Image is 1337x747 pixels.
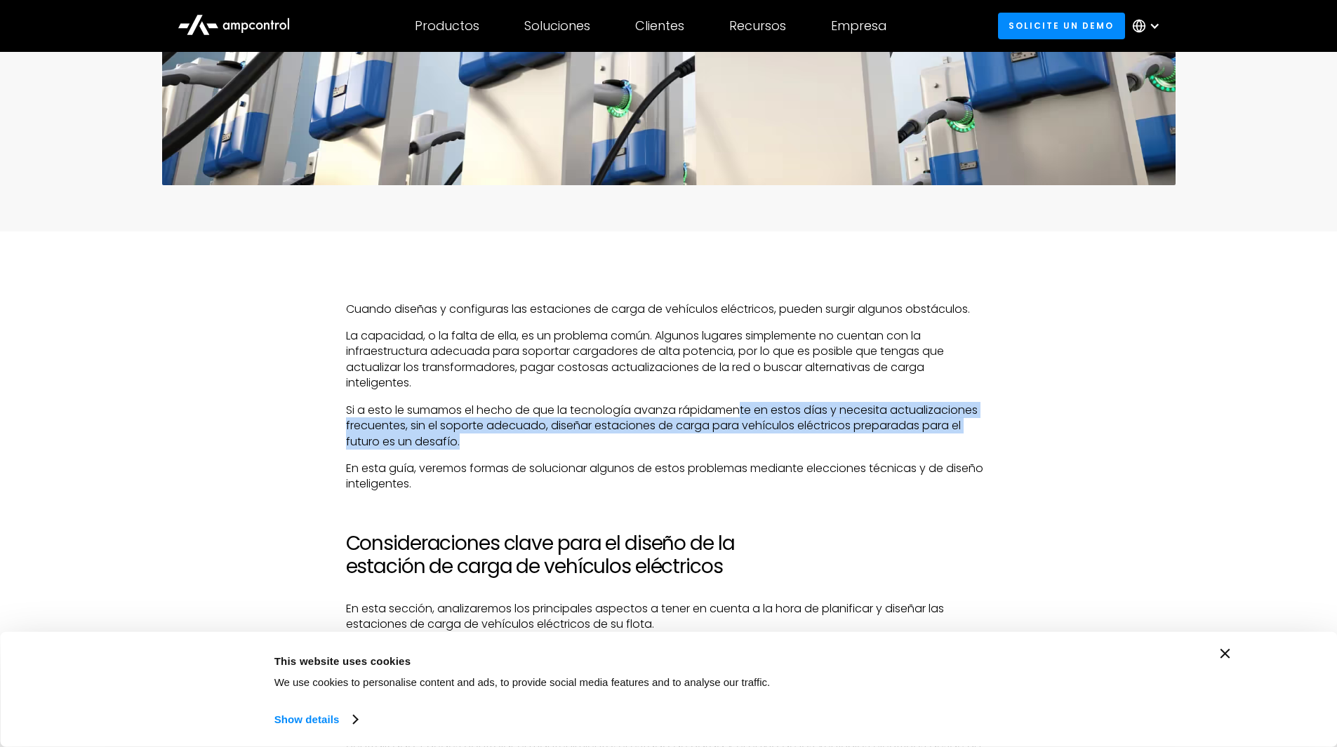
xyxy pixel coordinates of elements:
p: En esta guía, veremos formas de solucionar algunos de estos problemas mediante elecciones técnica... [346,461,992,492]
button: Close banner [1220,649,1230,659]
button: Okay [994,649,1195,689]
a: Solicite un demo [998,13,1125,39]
div: Soluciones [524,18,590,34]
p: La capacidad, o la falta de ella, es un problema común. Algunos lugares simplemente no cuentan co... [346,328,992,391]
p: Cuando diseñas y configuras las estaciones de carga de vehículos eléctricos, pueden surgir alguno... [346,302,992,317]
div: Productos [415,18,479,34]
div: This website uses cookies [274,652,962,669]
p: Si a esto le sumamos el hecho de que la tecnología avanza rápidamente en estos días y necesita ac... [346,403,992,450]
div: Clientes [635,18,684,34]
div: Empresa [831,18,886,34]
h2: Consideraciones clave para el diseño de la estación de carga de vehículos eléctricos [346,532,992,579]
div: Recursos [729,18,786,34]
p: En esta sección, analizaremos los principales aspectos a tener en cuenta a la hora de planificar ... [346,601,992,633]
span: We use cookies to personalise content and ads, to provide social media features and to analyse ou... [274,676,771,688]
a: Show details [274,709,357,730]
